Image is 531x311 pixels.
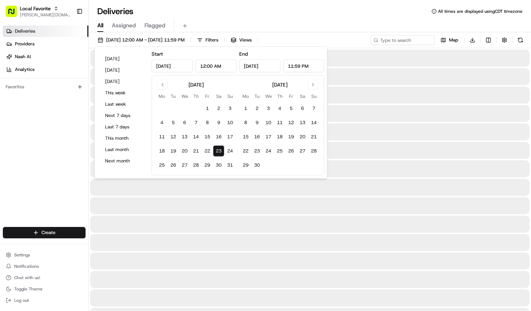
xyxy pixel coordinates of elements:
[14,102,54,110] span: Knowledge Base
[202,131,213,143] button: 15
[224,131,236,143] button: 17
[438,9,522,14] span: All times are displayed using CDT timezone
[213,145,224,157] button: 23
[308,145,319,157] button: 28
[263,103,274,114] button: 3
[3,295,86,305] button: Log out
[121,70,129,78] button: Start new chat
[18,45,117,53] input: Clear
[190,117,202,128] button: 7
[240,93,251,100] th: Monday
[67,102,114,110] span: API Documentation
[152,60,193,72] input: Date
[308,93,319,100] th: Sunday
[190,131,202,143] button: 14
[15,54,31,60] span: Nash AI
[14,275,40,281] span: Chat with us!
[24,67,116,74] div: Start new chat
[251,117,263,128] button: 9
[7,7,21,21] img: Nash
[20,5,51,12] button: Local Favorite
[3,26,88,37] a: Deliveries
[224,160,236,171] button: 31
[102,145,144,155] button: Last month
[213,93,224,100] th: Saturday
[4,100,57,112] a: 📗Knowledge Base
[251,131,263,143] button: 16
[102,133,144,143] button: This month
[3,3,73,20] button: Local Favorite[PERSON_NAME][DOMAIN_NAME][EMAIL_ADDRESS][PERSON_NAME][DOMAIN_NAME]
[263,117,274,128] button: 10
[3,51,88,62] a: Nash AI
[50,120,86,125] a: Powered byPylon
[272,81,288,88] div: [DATE]
[71,120,86,125] span: Pylon
[308,117,319,128] button: 14
[156,93,168,100] th: Monday
[206,37,218,43] span: Filters
[240,160,251,171] button: 29
[179,145,190,157] button: 20
[106,37,185,43] span: [DATE] 12:00 AM - [DATE] 11:59 PM
[285,131,297,143] button: 19
[102,88,144,98] button: This week
[240,145,251,157] button: 22
[308,131,319,143] button: 21
[263,145,274,157] button: 24
[60,103,66,109] div: 💻
[224,117,236,128] button: 10
[156,131,168,143] button: 11
[97,6,133,17] h1: Deliveries
[3,38,88,50] a: Providers
[239,51,248,57] label: End
[190,160,202,171] button: 28
[449,37,458,43] span: Map
[20,12,71,18] span: [PERSON_NAME][DOMAIN_NAME][EMAIL_ADDRESS][PERSON_NAME][DOMAIN_NAME]
[285,117,297,128] button: 12
[3,284,86,294] button: Toggle Theme
[297,93,308,100] th: Saturday
[240,103,251,114] button: 1
[15,66,34,73] span: Analytics
[240,131,251,143] button: 15
[179,131,190,143] button: 13
[15,41,34,47] span: Providers
[102,122,144,132] button: Last 7 days
[168,131,179,143] button: 12
[3,273,86,283] button: Chat with us!
[239,60,280,72] input: Date
[263,131,274,143] button: 17
[15,28,35,34] span: Deliveries
[213,103,224,114] button: 2
[102,77,144,87] button: [DATE]
[168,160,179,171] button: 26
[274,103,285,114] button: 4
[190,93,202,100] th: Thursday
[371,35,434,45] input: Type to search
[7,103,13,109] div: 📗
[308,80,318,90] button: Go to next month
[158,80,168,90] button: Go to previous month
[274,117,285,128] button: 11
[3,81,86,93] div: Favorites
[213,117,224,128] button: 9
[102,156,144,166] button: Next month
[152,51,163,57] label: Start
[168,93,179,100] th: Tuesday
[102,65,144,75] button: [DATE]
[274,131,285,143] button: 18
[239,37,252,43] span: Views
[3,261,86,271] button: Notifications
[251,103,263,114] button: 2
[285,145,297,157] button: 26
[224,93,236,100] th: Sunday
[202,103,213,114] button: 1
[224,145,236,157] button: 24
[213,131,224,143] button: 16
[251,145,263,157] button: 23
[3,64,88,75] a: Analytics
[285,103,297,114] button: 5
[283,60,324,72] input: Time
[112,21,136,30] span: Assigned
